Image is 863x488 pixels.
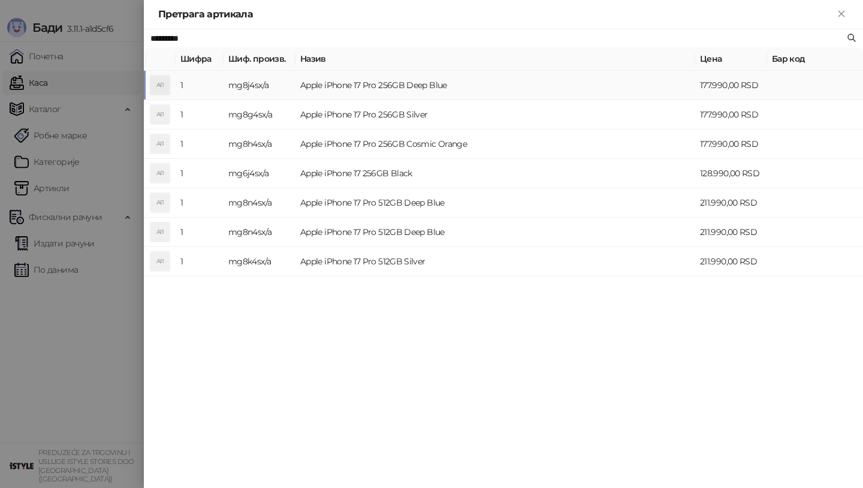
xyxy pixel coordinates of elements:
td: mg8g4sx/a [224,100,295,129]
button: Close [834,7,849,22]
div: AI1 [150,222,170,242]
td: Apple iPhone 17 256GB Black [295,159,695,188]
th: Шифра [176,47,224,71]
td: 1 [176,218,224,247]
td: 211.990,00 RSD [695,247,767,276]
td: 128.990,00 RSD [695,159,767,188]
div: AI1 [150,164,170,183]
td: 211.990,00 RSD [695,188,767,218]
td: 1 [176,188,224,218]
td: Apple iPhone 17 Pro 512GB Deep Blue [295,218,695,247]
div: AI1 [150,76,170,95]
td: 1 [176,71,224,100]
td: Apple iPhone 17 Pro 256GB Deep Blue [295,71,695,100]
td: 1 [176,159,224,188]
div: AI1 [150,105,170,124]
th: Шиф. произв. [224,47,295,71]
td: 1 [176,129,224,159]
td: mg8n4sx/a [224,188,295,218]
td: Apple iPhone 17 Pro 512GB Silver [295,247,695,276]
th: Цена [695,47,767,71]
td: mg8n4sx/a [224,218,295,247]
div: AI1 [150,193,170,212]
td: 1 [176,100,224,129]
td: mg6j4sx/a [224,159,295,188]
td: mg8j4sx/a [224,71,295,100]
td: 177.990,00 RSD [695,71,767,100]
div: AI1 [150,252,170,271]
th: Назив [295,47,695,71]
td: 177.990,00 RSD [695,100,767,129]
td: mg8k4sx/a [224,247,295,276]
th: Бар код [767,47,863,71]
td: Apple iPhone 17 Pro 256GB Cosmic Orange [295,129,695,159]
td: 177.990,00 RSD [695,129,767,159]
td: mg8h4sx/a [224,129,295,159]
td: Apple iPhone 17 Pro 256GB Silver [295,100,695,129]
td: Apple iPhone 17 Pro 512GB Deep Blue [295,188,695,218]
td: 211.990,00 RSD [695,218,767,247]
div: Претрага артикала [158,7,834,22]
td: 1 [176,247,224,276]
div: AI1 [150,134,170,153]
